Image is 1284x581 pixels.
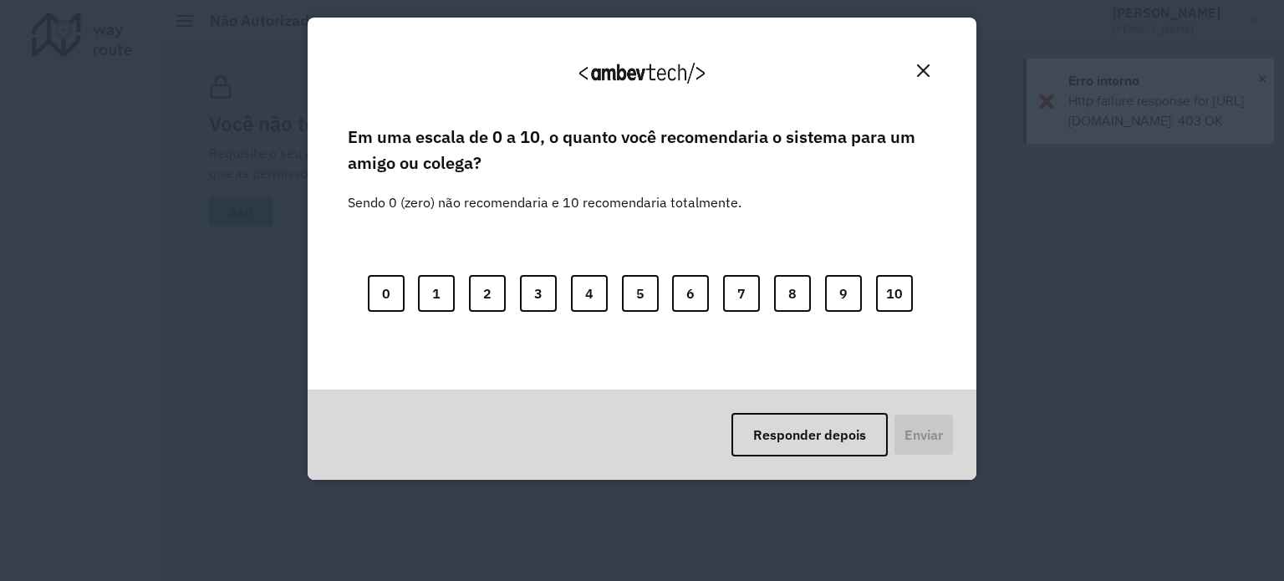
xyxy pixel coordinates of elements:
label: Em uma escala de 0 a 10, o quanto você recomendaria o sistema para um amigo ou colega? [348,125,936,176]
button: 0 [368,275,405,312]
button: 7 [723,275,760,312]
button: 3 [520,275,557,312]
button: 2 [469,275,506,312]
button: 4 [571,275,608,312]
button: Responder depois [731,413,888,456]
button: 6 [672,275,709,312]
button: 10 [876,275,913,312]
button: Close [910,58,936,84]
img: Close [917,64,930,77]
button: 8 [774,275,811,312]
img: Logo Ambevtech [579,63,705,84]
button: 9 [825,275,862,312]
label: Sendo 0 (zero) não recomendaria e 10 recomendaria totalmente. [348,172,741,212]
button: 5 [622,275,659,312]
button: 1 [418,275,455,312]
